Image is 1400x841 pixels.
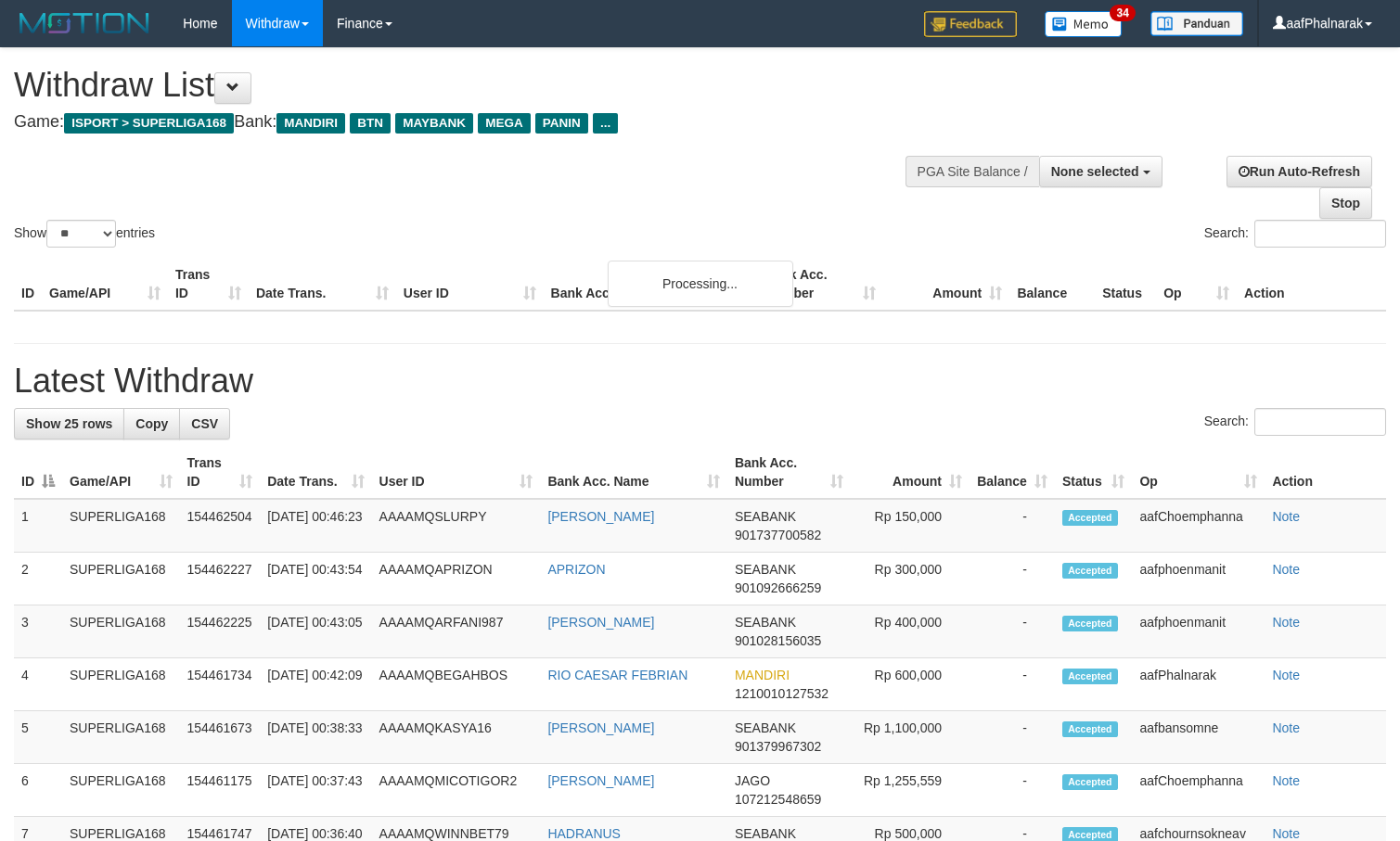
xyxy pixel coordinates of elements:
[260,605,371,658] td: [DATE] 00:43:05
[180,658,261,711] td: 154461734
[1272,773,1300,788] a: Note
[735,509,796,524] span: SEABANK
[735,562,796,577] span: SEABANK
[14,764,62,817] td: 6
[547,720,654,735] a: [PERSON_NAME]
[547,615,654,630] a: [PERSON_NAME]
[1062,563,1118,579] span: Accepted
[1272,720,1300,735] a: Note
[1132,553,1265,605] td: aafphoenmanit
[970,499,1055,553] td: -
[970,446,1055,499] th: Balance: activate to sort column ascending
[191,416,218,431] span: CSV
[735,739,821,754] span: Copy 901379967302 to clipboard
[1062,721,1118,737] span: Accepted
[547,668,687,682] a: RIO CAESAR FEBRIAN
[62,658,180,711] td: SUPERLIGA168
[1272,562,1300,577] a: Note
[547,562,605,577] a: APRIZON
[14,605,62,658] td: 3
[544,258,758,311] th: Bank Acc. Name
[535,113,588,134] span: PANIN
[179,408,230,440] a: CSV
[64,113,234,134] span: ISPORT > SUPERLIGA168
[1095,258,1156,311] th: Status
[608,261,793,307] div: Processing...
[350,113,391,134] span: BTN
[260,764,371,817] td: [DATE] 00:37:43
[735,826,796,841] span: SEABANK
[735,580,821,595] span: Copy 901092666259 to clipboard
[1132,499,1265,553] td: aafChoemphanna
[1272,826,1300,841] a: Note
[735,720,796,735] span: SEABANK
[14,408,124,440] a: Show 25 rows
[42,258,168,311] th: Game/API
[851,553,970,605] td: Rp 300,000
[168,258,249,311] th: Trans ID
[14,258,42,311] th: ID
[593,113,618,134] span: ...
[1237,258,1386,311] th: Action
[727,446,851,499] th: Bank Acc. Number: activate to sort column ascending
[1132,605,1265,658] td: aafphoenmanit
[735,773,770,788] span: JAGO
[1055,446,1133,499] th: Status: activate to sort column ascending
[1009,258,1095,311] th: Balance
[372,658,541,711] td: AAAAMQBEGAHBOS
[1272,615,1300,630] a: Note
[260,711,371,764] td: [DATE] 00:38:33
[851,605,970,658] td: Rp 400,000
[180,711,261,764] td: 154461673
[970,605,1055,658] td: -
[62,764,180,817] td: SUPERLIGA168
[851,658,970,711] td: Rp 600,000
[851,499,970,553] td: Rp 150,000
[1062,774,1118,790] span: Accepted
[372,605,541,658] td: AAAAMQARFANI987
[478,113,531,134] span: MEGA
[1132,711,1265,764] td: aafbansomne
[372,553,541,605] td: AAAAMQAPRIZON
[260,658,371,711] td: [DATE] 00:42:09
[1062,669,1118,684] span: Accepted
[735,792,821,807] span: Copy 107212548659 to clipboard
[372,499,541,553] td: AAAAMQSLURPY
[372,764,541,817] td: AAAAMQMICOTIGOR2
[1319,187,1372,219] a: Stop
[1062,616,1118,631] span: Accepted
[735,668,790,682] span: MANDIRI
[1204,220,1386,248] label: Search:
[1227,156,1372,187] a: Run Auto-Refresh
[851,446,970,499] th: Amount: activate to sort column ascending
[260,553,371,605] td: [DATE] 00:43:54
[395,113,473,134] span: MAYBANK
[1150,11,1243,36] img: panduan.png
[26,416,112,431] span: Show 25 rows
[180,553,261,605] td: 154462227
[249,258,396,311] th: Date Trans.
[1132,446,1265,499] th: Op: activate to sort column ascending
[62,711,180,764] td: SUPERLIGA168
[14,499,62,553] td: 1
[180,446,261,499] th: Trans ID: activate to sort column ascending
[1272,668,1300,682] a: Note
[540,446,727,499] th: Bank Acc. Name: activate to sort column ascending
[924,11,1017,37] img: Feedback.jpg
[14,113,915,132] h4: Game: Bank:
[1204,408,1386,436] label: Search:
[276,113,345,134] span: MANDIRI
[851,711,970,764] td: Rp 1,100,000
[970,711,1055,764] td: -
[62,553,180,605] td: SUPERLIGA168
[14,658,62,711] td: 4
[180,764,261,817] td: 154461175
[757,258,883,311] th: Bank Acc. Number
[62,446,180,499] th: Game/API: activate to sort column ascending
[260,446,371,499] th: Date Trans.: activate to sort column ascending
[1265,446,1386,499] th: Action
[62,499,180,553] td: SUPERLIGA168
[14,9,155,37] img: MOTION_logo.png
[1110,5,1135,21] span: 34
[372,446,541,499] th: User ID: activate to sort column ascending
